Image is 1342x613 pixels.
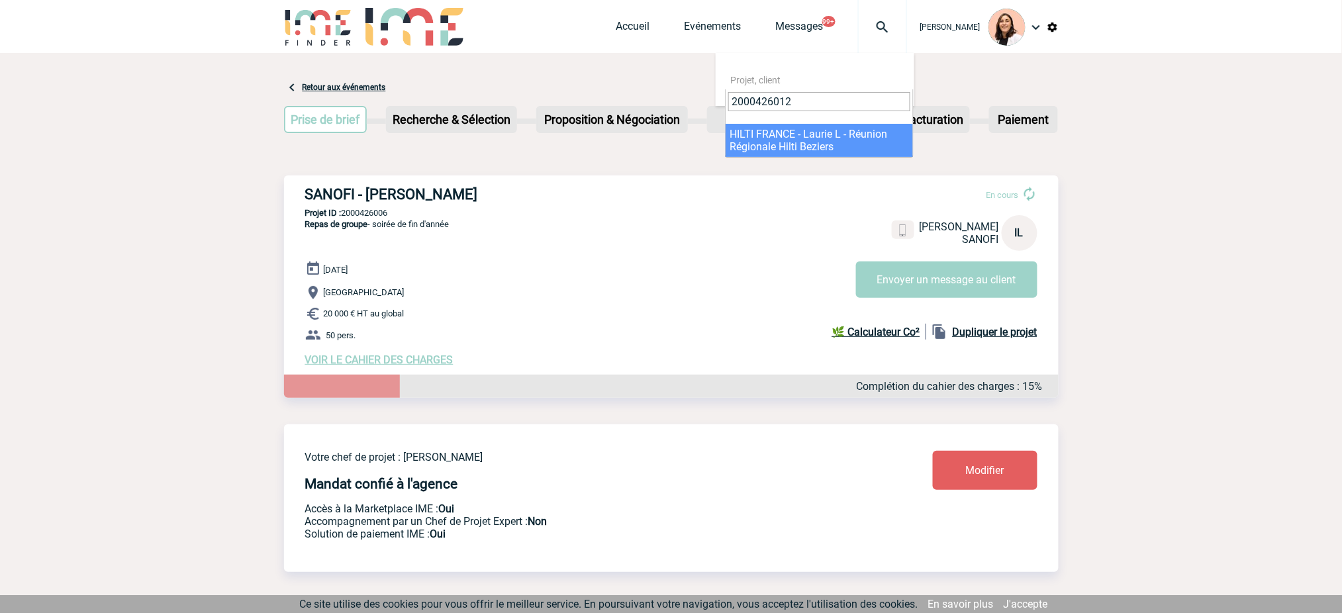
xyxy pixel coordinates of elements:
[284,8,353,46] img: IME-Finder
[326,330,356,340] span: 50 pers.
[708,107,775,132] p: Devis
[305,219,368,229] span: Repas de groupe
[387,107,516,132] p: Recherche & Sélection
[966,464,1004,477] span: Modifier
[731,75,781,85] span: Projet, client
[616,20,650,38] a: Accueil
[988,9,1026,46] img: 129834-0.png
[726,124,913,157] li: HILTI FRANCE - Laurie L - Réunion Régionale Hilti Beziers
[953,326,1037,338] b: Dupliquer le projet
[305,219,450,229] span: - soirée de fin d'année
[932,324,947,340] img: file_copy-black-24dp.png
[305,515,855,528] p: Prestation payante
[430,528,446,540] b: Oui
[439,502,455,515] b: Oui
[324,309,405,319] span: 20 000 € HT au global
[305,208,342,218] b: Projet ID :
[305,451,855,463] p: Votre chef de projet : [PERSON_NAME]
[776,20,824,38] a: Messages
[305,354,454,366] a: VOIR LE CAHIER DES CHARGES
[300,598,918,610] span: Ce site utilise des cookies pour vous offrir le meilleur service. En poursuivant votre navigation...
[685,20,742,38] a: Evénements
[963,233,999,246] span: SANOFI
[986,190,1019,200] span: En cours
[897,224,909,236] img: portable.png
[324,265,348,275] span: [DATE]
[538,107,687,132] p: Proposition & Négociation
[990,107,1057,132] p: Paiement
[928,598,994,610] a: En savoir plus
[822,16,836,27] button: 99+
[920,220,999,233] span: [PERSON_NAME]
[832,326,920,338] b: 🌿 Calculateur Co²
[1015,226,1024,239] span: IL
[303,83,386,92] a: Retour aux événements
[305,528,855,540] p: Conformité aux process achat client, Prise en charge de la facturation, Mutualisation de plusieur...
[920,23,981,32] span: [PERSON_NAME]
[528,515,548,528] b: Non
[832,324,926,340] a: 🌿 Calculateur Co²
[305,476,458,492] h4: Mandat confié à l'agence
[305,186,702,203] h3: SANOFI - [PERSON_NAME]
[1004,598,1048,610] a: J'accepte
[305,502,855,515] p: Accès à la Marketplace IME :
[324,288,405,298] span: [GEOGRAPHIC_DATA]
[856,261,1037,298] button: Envoyer un message au client
[284,208,1059,218] p: 2000426006
[285,107,366,132] p: Prise de brief
[898,107,969,132] p: Facturation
